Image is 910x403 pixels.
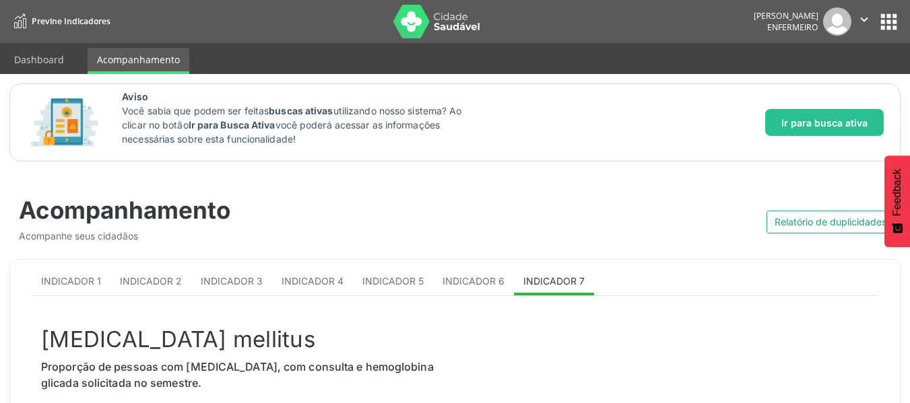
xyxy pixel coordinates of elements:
[41,326,315,353] span: [MEDICAL_DATA] mellitus
[754,10,818,22] div: [PERSON_NAME]
[189,119,275,131] strong: Ir para Busca Ativa
[19,196,446,224] div: Acompanhamento
[19,229,446,243] div: Acompanhe seus cidadãos
[269,105,333,116] strong: buscas ativas
[88,48,189,74] a: Acompanhamento
[781,116,868,130] span: Ir para busca ativa
[884,155,910,247] button: Feedback - Mostrar pesquisa
[41,360,434,390] span: Proporção de pessoas com [MEDICAL_DATA], com consulta e hemoglobina glicada solicitada no semestre.
[201,275,263,287] span: Indicador 3
[857,12,872,27] i: 
[767,22,818,33] span: Enfermeiro
[41,275,101,287] span: Indicador 1
[443,275,505,287] span: Indicador 6
[122,89,478,104] span: Aviso
[120,275,182,287] span: Indicador 2
[5,48,73,71] a: Dashboard
[775,215,886,229] span: Relatório de duplicidades
[891,169,903,216] span: Feedback
[877,10,901,34] button: apps
[823,7,851,36] img: img
[32,15,110,27] span: Previne Indicadores
[26,92,103,153] img: Imagem de CalloutCard
[362,275,424,287] span: Indicador 5
[122,104,478,146] p: Você sabia que podem ser feitas utilizando nosso sistema? Ao clicar no botão você poderá acessar ...
[282,275,344,287] span: Indicador 4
